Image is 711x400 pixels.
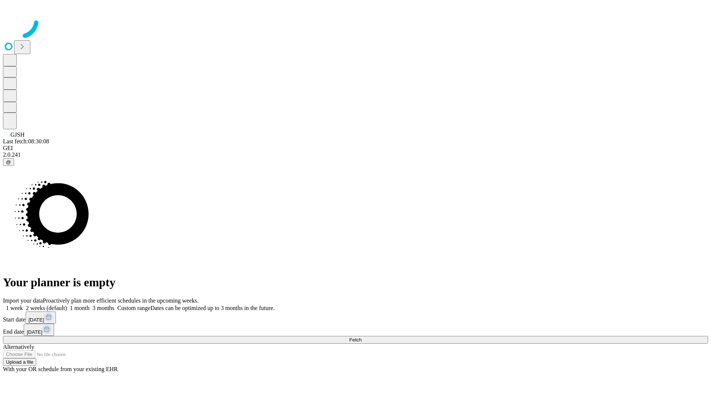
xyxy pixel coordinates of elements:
[24,324,54,336] button: [DATE]
[3,297,43,304] span: Import your data
[27,329,42,335] span: [DATE]
[3,276,708,289] h1: Your planner is empty
[10,131,24,138] span: GJSH
[6,159,11,165] span: @
[26,311,56,324] button: [DATE]
[150,305,274,311] span: Dates can be optimized up to 3 months in the future.
[70,305,90,311] span: 1 month
[6,305,23,311] span: 1 week
[26,305,67,311] span: 2 weeks (default)
[29,317,44,323] span: [DATE]
[349,337,361,343] span: Fetch
[3,336,708,344] button: Fetch
[117,305,150,311] span: Custom range
[3,145,708,151] div: GEI
[3,324,708,336] div: End date
[3,138,49,144] span: Last fetch: 08:30:08
[3,344,34,350] span: Alternatively
[3,151,708,158] div: 2.0.241
[3,358,36,366] button: Upload a file
[43,297,198,304] span: Proactively plan more efficient schedules in the upcoming weeks.
[93,305,114,311] span: 3 months
[3,158,14,166] button: @
[3,366,118,372] span: With your OR schedule from your existing EHR
[3,311,708,324] div: Start date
